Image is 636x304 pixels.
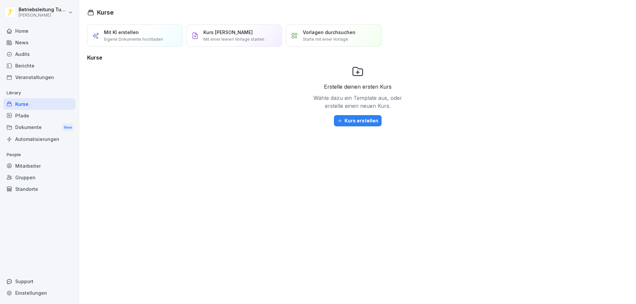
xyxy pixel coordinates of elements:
[203,36,264,42] p: Mit einer leeren Vorlage starten
[104,36,163,42] p: Eigene Dokumente hochladen
[19,13,67,18] p: [PERSON_NAME]
[3,133,76,145] a: Automatisierungen
[311,94,404,110] p: Wähle dazu ein Template aus, oder erstelle einen neuen Kurs.
[3,276,76,287] div: Support
[3,287,76,299] a: Einstellungen
[303,29,355,36] p: Vorlagen durchsuchen
[87,54,628,62] h3: Kurse
[3,25,76,37] a: Home
[3,60,76,71] a: Berichte
[62,124,74,131] div: New
[104,29,139,36] p: Mit KI erstellen
[3,172,76,183] a: Gruppen
[3,121,76,134] div: Dokumente
[3,160,76,172] a: Mitarbeiter
[324,83,392,91] p: Erstelle deinen ersten Kurs
[3,150,76,160] p: People
[337,117,378,124] div: Kurs erstellen
[3,98,76,110] a: Kurse
[3,71,76,83] a: Veranstaltungen
[3,183,76,195] a: Standorte
[97,8,114,17] h1: Kurse
[3,121,76,134] a: DokumenteNew
[3,48,76,60] a: Audits
[19,7,67,13] p: Betriebsleitung Turnhalle
[3,37,76,48] a: News
[203,29,253,36] p: Kurs [PERSON_NAME]
[3,88,76,98] p: Library
[334,115,382,126] button: Kurs erstellen
[3,110,76,121] a: Pfade
[303,36,348,42] p: Starte mit einer Vorlage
